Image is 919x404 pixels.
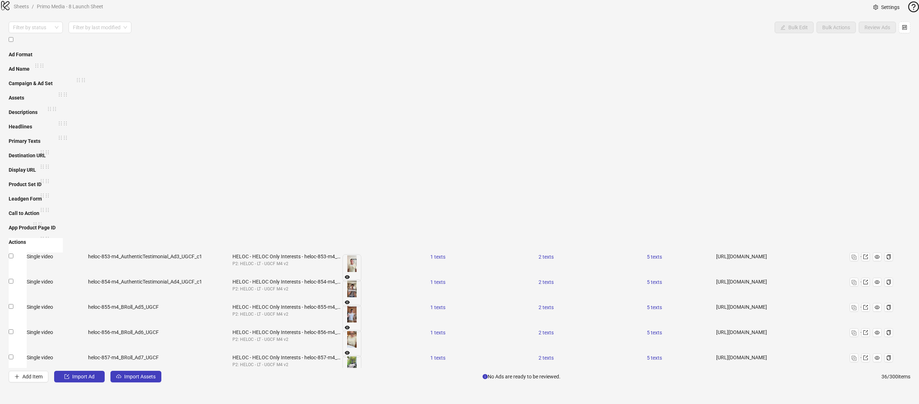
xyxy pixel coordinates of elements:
span: 5 texts [647,303,662,311]
li: / [32,3,34,10]
strong: Display URL [9,167,36,173]
span: holder [81,78,86,83]
img: Duplicate [852,330,857,335]
img: Asset 1 [343,305,361,323]
button: 1 texts [427,303,448,312]
button: 2 texts [536,328,557,337]
span: [URL][DOMAIN_NAME] [716,329,767,335]
span: eye [345,350,350,355]
strong: Product Set ID [9,181,42,187]
div: Select all rows [9,36,27,44]
span: holder [58,121,63,126]
span: holder [40,207,45,212]
img: Asset 1 [343,356,361,374]
span: eye [875,280,880,285]
button: 2 texts [536,353,557,362]
div: Resize Destination URL column [9,159,81,174]
span: eye [345,300,350,305]
span: export [863,330,868,335]
button: Duplicate [850,278,858,286]
span: holder [63,121,68,126]
span: holder [40,179,45,184]
div: P2: HELOC - LT - UGCF M4 v2 [232,336,341,343]
div: Resize Ad Format column [9,58,70,73]
img: Asset 1 [343,255,361,273]
button: 1 texts [427,252,448,261]
div: Resize Assets column [9,102,95,116]
button: 1 texts [427,278,448,286]
span: holder [32,222,38,227]
div: Resize Call to Action column [9,217,66,232]
button: Configure table settings [899,22,910,33]
img: Asset 1 [343,330,361,348]
span: import [64,374,69,379]
span: 2 texts [539,354,554,362]
span: holder [45,150,50,155]
span: heloc-855-m4_BRoll_Ad5_UGCF [88,304,159,310]
span: Import Ad [72,373,95,381]
button: 5 texts [644,328,665,337]
button: 2 texts [536,252,557,261]
span: export [863,305,868,310]
span: Single video [27,304,53,310]
img: Duplicate [852,356,857,361]
span: holder [40,236,45,241]
div: Resize Headlines column [9,131,117,145]
button: Import Ad [54,371,105,382]
button: Add Item [9,371,48,382]
button: Preview [343,273,352,281]
div: Resize Descriptions column [9,116,117,131]
div: Resize Primary Texts column [9,145,81,159]
span: Single video [27,279,53,285]
button: Preview [343,348,352,357]
span: question-circle [908,1,919,12]
span: holder [45,193,50,198]
button: Bulk Edit [775,22,814,33]
span: plus [14,374,19,379]
span: control [902,25,907,30]
span: export [863,280,868,285]
span: No Ads are ready to be reviewed. [483,373,561,381]
span: 5 texts [647,329,662,337]
div: Resize App Product Page ID column [9,232,81,246]
span: Import Assets [124,373,156,381]
button: Review Ads [859,22,896,33]
span: export [863,254,868,259]
div: P2: HELOC - LT - UGCF M4 v2 [232,311,341,318]
strong: Actions [9,239,26,245]
span: 5 texts [647,278,662,286]
div: P2: HELOC - LT - UGCF M4 v2 [232,260,341,267]
span: copy [886,280,891,285]
span: eye [875,305,880,310]
span: heloc-856-m4_BRoll_Ad6_UGCF [88,329,159,335]
span: 2 texts [539,329,554,337]
div: Resize Leadgen Form column [9,203,81,217]
a: Settings [867,1,905,13]
span: Single video [27,254,53,259]
div: P2: HELOC - LT - UGCF M4 v2 [232,286,341,293]
span: copy [886,254,891,259]
strong: Destination URL [9,153,46,158]
span: holder [47,106,52,111]
button: Import Assets [110,371,161,382]
span: Single video [27,329,53,335]
span: copy [886,355,891,360]
img: Asset 1 [343,280,361,298]
span: heloc-854-m4_AuthenticTestimonial_Ad4_UGCF_c1 [88,279,202,285]
span: holder [38,222,43,227]
span: Add Item [22,373,43,381]
span: 2 texts [539,253,554,261]
span: 2 texts [539,303,554,311]
div: Resize Product Set ID column [9,188,81,203]
span: holder [76,78,81,83]
button: 5 texts [644,278,665,286]
span: copy [886,305,891,310]
strong: Campaign & Ad Set [9,80,53,86]
span: holder [58,135,63,140]
div: Select row 3 [9,303,27,311]
span: Settings [881,3,900,11]
span: setting [873,5,878,10]
button: 5 texts [644,353,665,362]
span: 1 texts [430,253,445,261]
div: Select row 1 [9,252,27,260]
